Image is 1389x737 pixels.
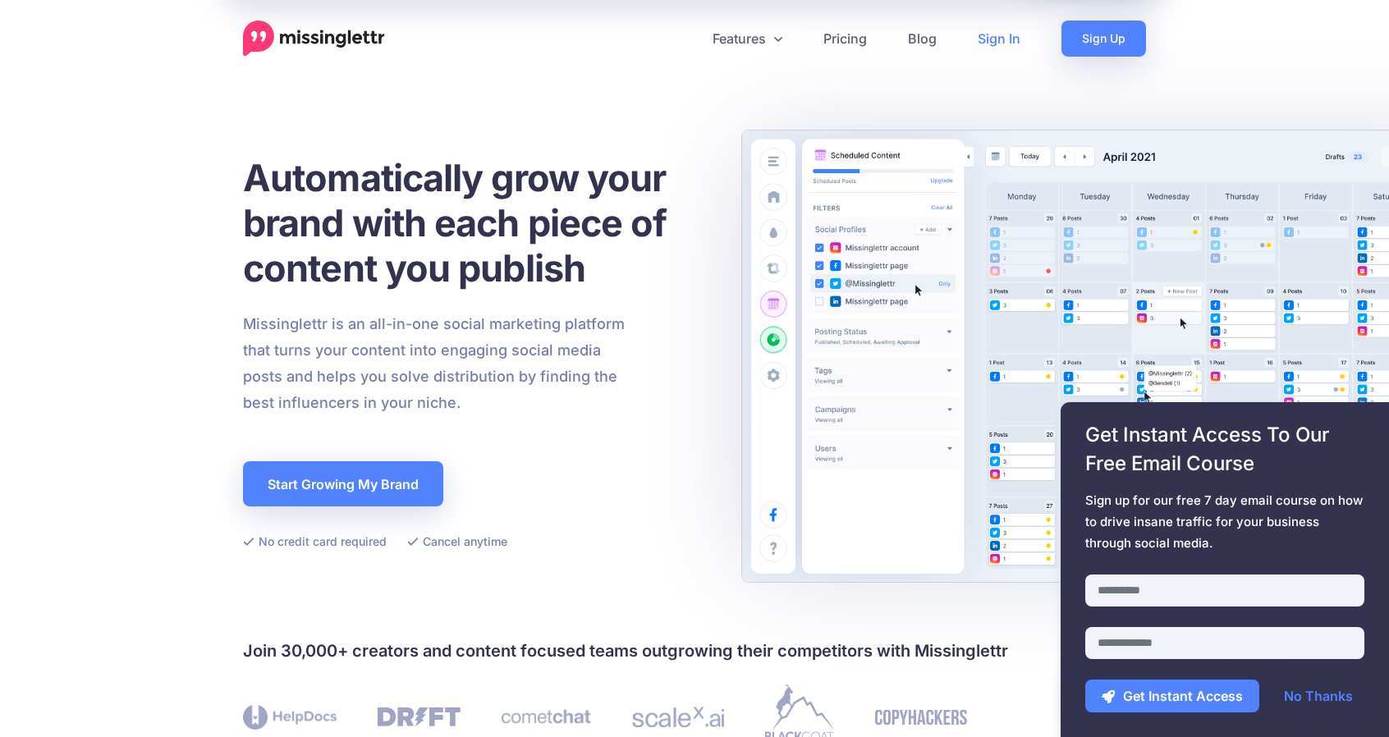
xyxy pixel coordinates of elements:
a: Start Growing My Brand [243,461,443,506]
a: Home [243,21,385,57]
li: No credit card required [243,531,387,552]
a: No Thanks [1268,680,1369,712]
p: Missinglettr is an all-in-one social marketing platform that turns your content into engaging soc... [243,311,626,416]
span: Get Instant Access To Our Free Email Course [1085,420,1364,478]
a: Sign In [957,21,1041,57]
a: Features [692,21,803,57]
span: Sign up for our free 7 day email course on how to drive insane traffic for your business through ... [1085,490,1364,554]
h1: Automatically grow your brand with each piece of content you publish [243,155,707,291]
li: Cancel anytime [407,531,507,552]
a: Pricing [803,21,887,57]
a: Sign Up [1061,21,1146,57]
a: Blog [887,21,957,57]
button: Get Instant Access [1085,680,1259,712]
h4: Join 30,000+ creators and content focused teams outgrowing their competitors with Missinglettr [243,638,1146,664]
